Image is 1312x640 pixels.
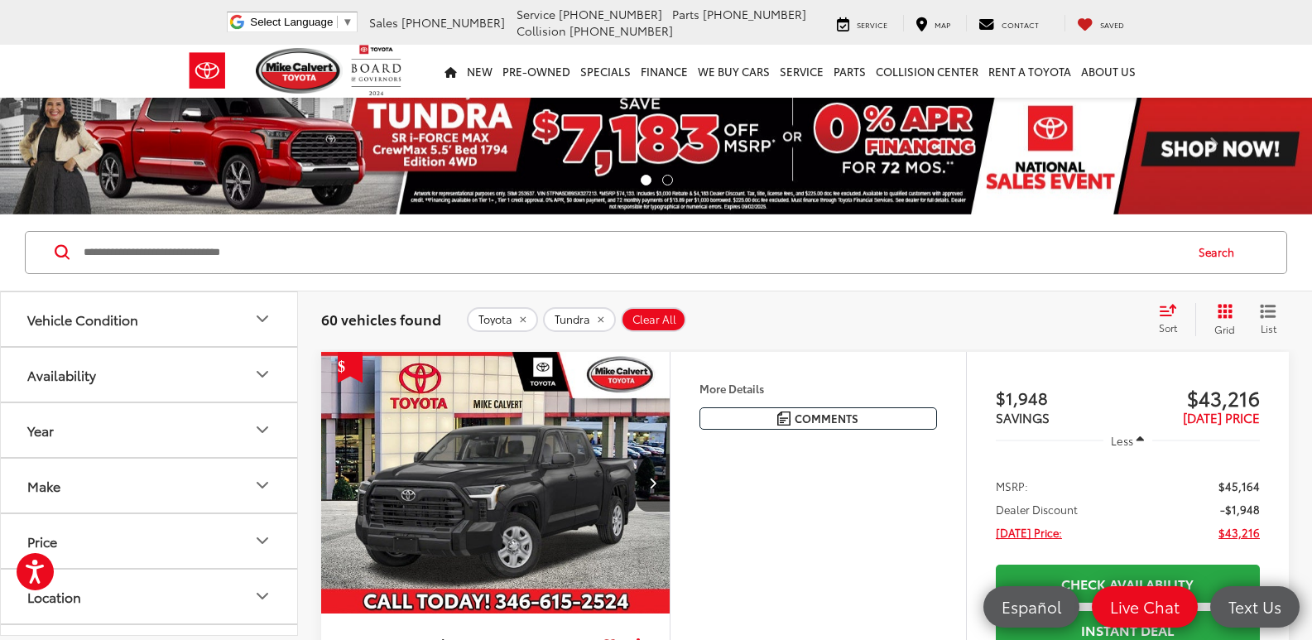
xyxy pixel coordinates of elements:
a: Service [775,45,829,98]
span: Parts [672,6,699,22]
span: Tundra [555,313,590,326]
span: Service [857,19,887,30]
button: remove Toyota [467,307,538,332]
img: Toyota [176,44,238,98]
a: Check Availability [996,565,1260,602]
span: Dealer Discount [996,501,1078,517]
div: Location [27,589,81,604]
span: Toyota [478,313,512,326]
div: Year [252,420,272,440]
span: [PHONE_NUMBER] [559,6,662,22]
button: Search [1183,232,1258,273]
div: Price [252,531,272,551]
button: AvailabilityAvailability [1,348,299,402]
a: Collision Center [871,45,983,98]
div: Location [252,586,272,606]
a: Rent a Toyota [983,45,1076,98]
a: My Saved Vehicles [1064,15,1137,31]
a: Parts [829,45,871,98]
span: $43,216 [1127,385,1260,410]
div: Availability [27,367,96,383]
a: Contact [966,15,1051,31]
button: Less [1103,426,1153,455]
a: Service [824,15,900,31]
span: Get Price Drop Alert [338,352,363,383]
span: ​ [337,16,338,28]
button: Vehicle ConditionVehicle Condition [1,292,299,346]
a: Map [903,15,963,31]
a: Español [983,586,1079,628]
span: Select Language [250,16,333,28]
span: Español [993,596,1069,617]
button: remove Tundra [543,307,616,332]
h4: More Details [699,383,937,394]
span: Text Us [1220,596,1290,617]
span: Less [1111,433,1133,448]
div: Make [252,475,272,495]
img: 2025 Toyota Tundra SR [320,352,671,615]
span: Service [517,6,555,22]
a: New [462,45,497,98]
span: Clear All [632,313,676,326]
button: List View [1247,303,1289,336]
a: Specials [575,45,636,98]
span: -$1,948 [1220,501,1260,517]
img: Mike Calvert Toyota [256,48,344,94]
img: Comments [777,411,791,426]
a: Live Chat [1092,586,1198,628]
span: [PHONE_NUMBER] [401,14,505,31]
button: PricePrice [1,514,299,568]
button: LocationLocation [1,570,299,623]
a: Text Us [1210,586,1300,628]
span: [PHONE_NUMBER] [703,6,806,22]
button: Comments [699,407,937,430]
span: Saved [1100,19,1124,30]
span: Collision [517,22,566,39]
span: [PHONE_NUMBER] [569,22,673,39]
span: Sort [1159,320,1177,334]
div: 2025 Toyota Tundra SR 0 [320,352,671,614]
button: Select sort value [1151,303,1195,336]
span: $43,216 [1218,524,1260,541]
span: $1,948 [996,385,1128,410]
div: Vehicle Condition [27,311,138,327]
div: Vehicle Condition [252,309,272,329]
span: 60 vehicles found [321,309,441,329]
span: [DATE] Price: [996,524,1062,541]
span: Map [935,19,950,30]
span: Sales [369,14,398,31]
span: Live Chat [1102,596,1188,617]
button: Grid View [1195,303,1247,336]
span: List [1260,321,1276,335]
span: [DATE] PRICE [1183,408,1260,426]
span: Comments [795,411,858,426]
div: Make [27,478,60,493]
span: Grid [1214,322,1235,336]
input: Search by Make, Model, or Keyword [82,233,1183,272]
a: Home [440,45,462,98]
span: ▼ [342,16,353,28]
a: Pre-Owned [497,45,575,98]
a: 2025 Toyota Tundra SR2025 Toyota Tundra SR2025 Toyota Tundra SR2025 Toyota Tundra SR [320,352,671,614]
div: Price [27,533,57,549]
div: Year [27,422,54,438]
a: Select Language​ [250,16,353,28]
button: YearYear [1,403,299,457]
button: Clear All [621,307,686,332]
a: Finance [636,45,693,98]
span: Contact [1002,19,1039,30]
div: Availability [252,364,272,384]
button: Next image [637,454,670,512]
a: WE BUY CARS [693,45,775,98]
span: $45,164 [1218,478,1260,494]
span: MSRP: [996,478,1028,494]
span: SAVINGS [996,408,1050,426]
a: About Us [1076,45,1141,98]
button: MakeMake [1,459,299,512]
